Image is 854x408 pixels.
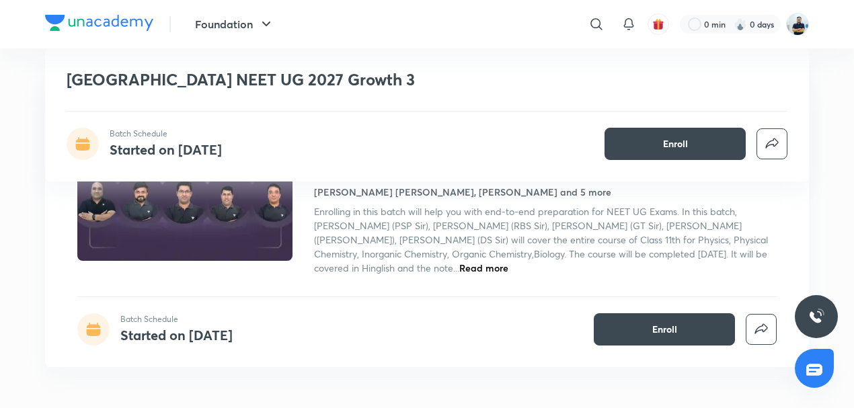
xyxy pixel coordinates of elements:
[110,140,222,159] h4: Started on [DATE]
[120,326,233,344] h4: Started on [DATE]
[786,13,809,36] img: URVIK PATEL
[663,137,688,151] span: Enroll
[187,11,282,38] button: Foundation
[808,309,824,325] img: ttu
[594,313,735,345] button: Enroll
[648,13,669,35] button: avatar
[605,128,746,160] button: Enroll
[652,18,664,30] img: avatar
[314,205,768,274] span: Enrolling in this batch will help you with end-to-end preparation for NEET UG Exams. In this batc...
[734,17,747,31] img: streak
[652,323,677,336] span: Enroll
[110,128,222,140] p: Batch Schedule
[459,261,508,274] span: Read more
[120,313,233,325] p: Batch Schedule
[75,138,295,262] img: Thumbnail
[67,70,593,89] h1: [GEOGRAPHIC_DATA] NEET UG 2027 Growth 3
[45,15,153,31] img: Company Logo
[45,15,153,34] a: Company Logo
[314,185,611,199] h4: [PERSON_NAME] [PERSON_NAME], [PERSON_NAME] and 5 more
